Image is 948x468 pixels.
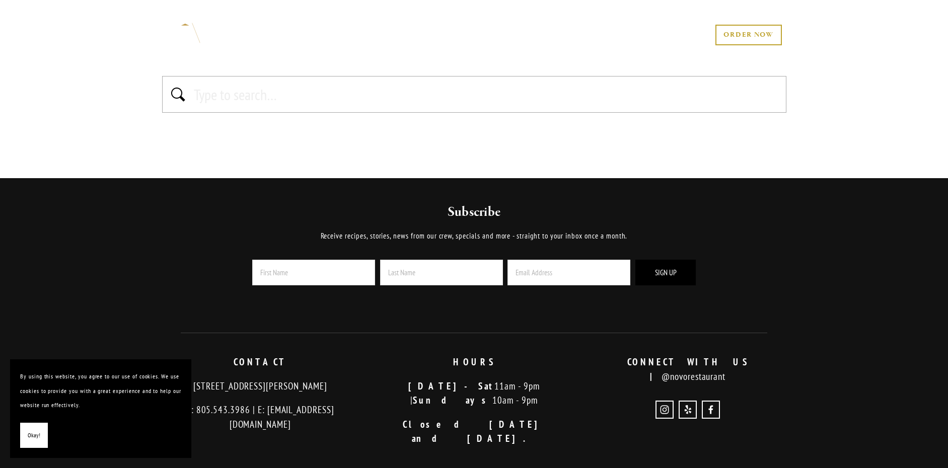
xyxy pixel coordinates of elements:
[635,260,696,285] button: Sign Up
[524,25,577,44] a: GIFT CARDS
[162,22,225,47] img: Novo Restaurant &amp; Lounge
[162,379,359,394] p: [STREET_ADDRESS][PERSON_NAME]
[162,403,359,431] p: T: 805.543.3986 | E: [EMAIL_ADDRESS][DOMAIN_NAME]
[715,25,781,45] a: ORDER NOW
[20,423,48,448] button: Okay!
[590,355,786,383] p: @novorestaurant
[28,428,40,443] span: Okay!
[507,260,630,285] input: Email Address
[252,260,375,285] input: First Name
[10,359,191,458] section: Cookie banner
[655,401,674,419] a: Instagram
[20,369,181,413] p: By using this website, you agree to our use of cookies. We use cookies to provide you with a grea...
[376,379,572,408] p: 11am - 9pm | 10am - 9pm
[453,356,495,368] strong: HOURS
[478,30,513,40] a: EVENTS
[642,25,706,44] a: RESERVE NOW
[408,380,494,392] strong: [DATE]-Sat
[588,25,632,44] a: CONTACT
[627,356,760,382] strong: CONNECT WITH US |
[380,260,503,285] input: Last Name
[655,268,677,277] span: Sign Up
[435,30,468,40] a: ABOUT
[702,401,720,419] a: Novo Restaurant and Lounge
[393,30,425,40] a: MENUS
[225,230,723,242] p: Receive recipes, stories, news from our crew, specials and more - straight to your inbox once a m...
[225,203,723,221] h2: Subscribe
[413,394,492,406] strong: Sundays
[234,356,287,368] strong: CONTACT
[679,401,697,419] a: Yelp
[403,418,556,445] strong: Closed [DATE] and [DATE].
[193,84,780,105] input: Type to search…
